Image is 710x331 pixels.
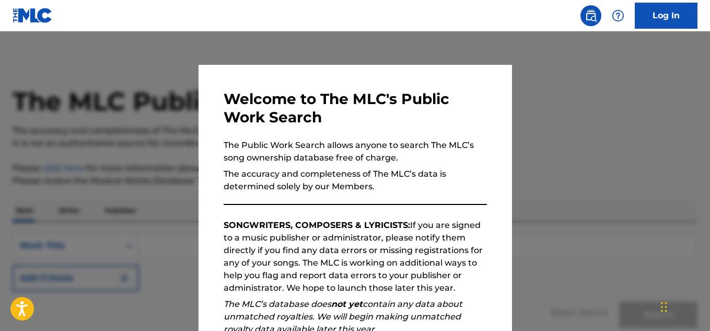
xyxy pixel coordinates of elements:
a: Public Search [580,5,601,26]
strong: SONGWRITERS, COMPOSERS & LYRICISTS: [224,220,410,230]
strong: not yet [331,299,363,309]
div: Help [608,5,628,26]
div: Drag [661,291,667,323]
p: If you are signed to a music publisher or administrator, please notify them directly if you find ... [224,219,487,294]
img: search [585,9,597,22]
a: Log In [635,3,697,29]
p: The Public Work Search allows anyone to search The MLC’s song ownership database free of charge. [224,139,487,164]
img: MLC Logo [13,8,53,23]
p: The accuracy and completeness of The MLC’s data is determined solely by our Members. [224,168,487,193]
h3: Welcome to The MLC's Public Work Search [224,90,487,127]
iframe: Chat Widget [658,281,710,331]
img: help [612,9,624,22]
